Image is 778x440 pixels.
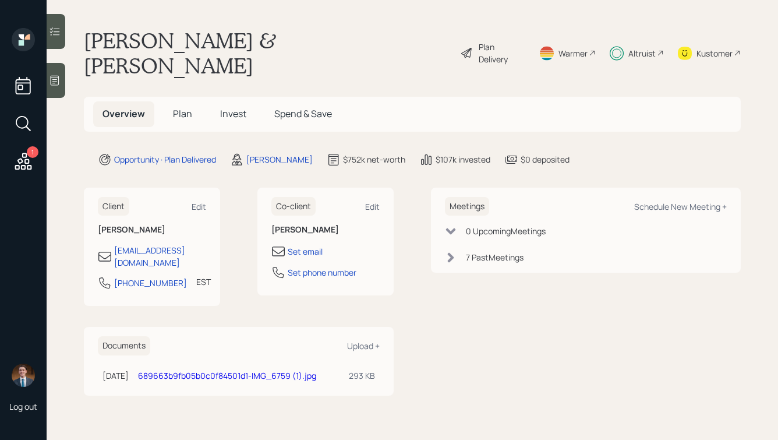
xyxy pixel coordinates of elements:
[98,336,150,355] h6: Documents
[114,277,187,289] div: [PHONE_NUMBER]
[9,401,37,412] div: Log out
[521,153,570,166] div: $0 deposited
[114,244,206,269] div: [EMAIL_ADDRESS][DOMAIN_NAME]
[628,47,656,59] div: Altruist
[347,340,380,351] div: Upload +
[466,225,546,237] div: 0 Upcoming Meeting s
[196,276,211,288] div: EST
[274,107,332,120] span: Spend & Save
[466,251,524,263] div: 7 Past Meeting s
[27,146,38,158] div: 1
[288,245,323,258] div: Set email
[365,201,380,212] div: Edit
[343,153,405,166] div: $752k net-worth
[634,201,727,212] div: Schedule New Meeting +
[102,107,145,120] span: Overview
[349,369,375,382] div: 293 KB
[98,225,206,235] h6: [PERSON_NAME]
[138,370,316,381] a: 689663b9fb05b0c0f84501d1-IMG_6759 (1).jpg
[696,47,733,59] div: Kustomer
[271,197,316,216] h6: Co-client
[220,107,246,120] span: Invest
[98,197,129,216] h6: Client
[445,197,489,216] h6: Meetings
[288,266,356,279] div: Set phone number
[102,369,129,382] div: [DATE]
[246,153,313,166] div: [PERSON_NAME]
[12,364,35,387] img: hunter_neumayer.jpg
[173,107,192,120] span: Plan
[192,201,206,212] div: Edit
[436,153,490,166] div: $107k invested
[558,47,588,59] div: Warmer
[114,153,216,166] div: Opportunity · Plan Delivered
[84,28,451,78] h1: [PERSON_NAME] & [PERSON_NAME]
[271,225,380,235] h6: [PERSON_NAME]
[479,41,525,65] div: Plan Delivery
